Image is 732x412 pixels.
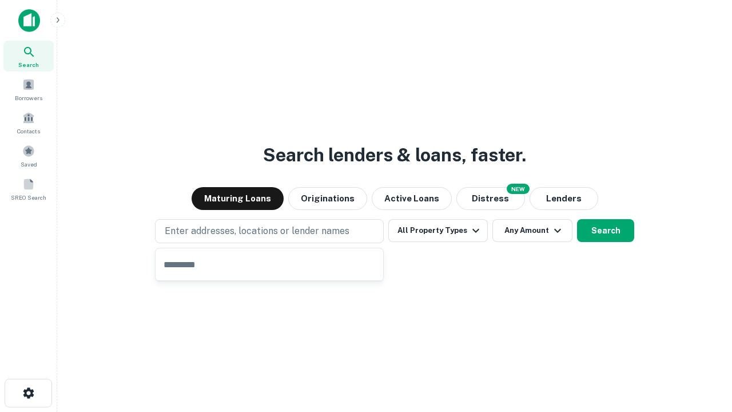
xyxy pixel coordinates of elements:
button: Search [577,219,634,242]
button: Active Loans [372,187,452,210]
a: Borrowers [3,74,54,105]
span: SREO Search [11,193,46,202]
a: Saved [3,140,54,171]
span: Contacts [17,126,40,136]
a: Search [3,41,54,72]
h3: Search lenders & loans, faster. [263,141,526,169]
div: NEW [507,184,530,194]
button: Search distressed loans with lien and other non-mortgage details. [456,187,525,210]
span: Saved [21,160,37,169]
a: SREO Search [3,173,54,204]
button: Maturing Loans [192,187,284,210]
button: Originations [288,187,367,210]
button: Lenders [530,187,598,210]
p: Enter addresses, locations or lender names [165,224,349,238]
iframe: Chat Widget [675,284,732,339]
button: All Property Types [388,219,488,242]
img: capitalize-icon.png [18,9,40,32]
button: Any Amount [492,219,572,242]
a: Contacts [3,107,54,138]
span: Search [18,60,39,69]
span: Borrowers [15,93,42,102]
button: Enter addresses, locations or lender names [155,219,384,243]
